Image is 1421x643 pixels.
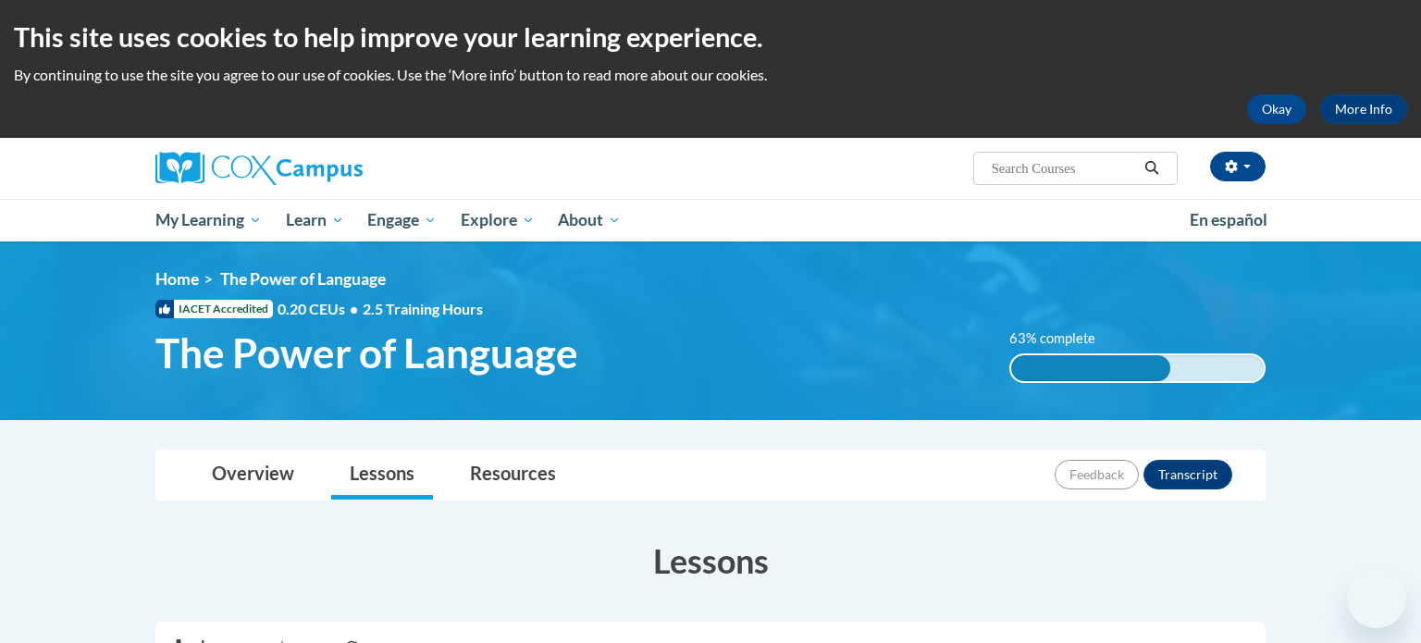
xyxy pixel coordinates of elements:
button: Feedback [1055,460,1139,489]
button: Okay [1247,94,1306,124]
div: Main menu [128,199,1293,241]
span: Engage [367,209,437,231]
a: About [547,199,634,241]
a: Overview [193,451,313,500]
a: Home [155,269,199,289]
span: Learn [286,209,344,231]
a: Resources [451,451,575,500]
img: Cox Campus [155,152,363,185]
span: 2.5 Training Hours [363,300,483,317]
span: My Learning [155,209,262,231]
label: 63% complete [1009,328,1116,349]
p: By continuing to use the site you agree to our use of cookies. Use the ‘More info’ button to read... [14,65,1407,85]
span: The Power of Language [155,328,578,377]
a: Cox Campus [155,152,507,185]
input: Search Courses [990,157,1138,179]
span: The Power of Language [220,269,386,289]
button: Search [1138,157,1166,179]
a: En español [1178,201,1279,240]
h3: Lessons [155,538,1266,584]
a: Learn [274,199,356,241]
div: 63% complete [1011,355,1170,381]
a: Engage [355,199,449,241]
span: • [350,300,358,317]
a: Explore [449,199,547,241]
span: Explore [461,209,535,231]
button: Account Settings [1210,152,1266,181]
a: Lessons [331,451,433,500]
iframe: Button to launch messaging window [1347,569,1406,628]
span: About [558,209,621,231]
h2: This site uses cookies to help improve your learning experience. [14,19,1407,56]
span: En español [1190,210,1267,229]
span: 0.20 CEUs [278,299,363,319]
span: IACET Accredited [155,300,273,318]
a: My Learning [143,199,274,241]
button: Transcript [1143,460,1232,489]
a: More Info [1320,94,1407,124]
